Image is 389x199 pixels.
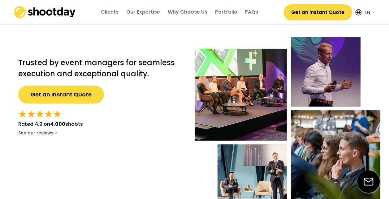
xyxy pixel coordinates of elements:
div: Rated 4.9 on shoots [18,121,83,128]
button: star [44,110,53,118]
button: star [53,110,62,118]
button: Get an Instant Quote [18,86,104,104]
div: Portfolio [215,9,237,15]
div: Clients [101,9,119,15]
img: Icon%20feather-globe%20%281%29.svg [355,9,361,15]
div: See our reviews > [18,130,57,136]
strong: 4,000 [50,121,65,128]
button: star [36,110,44,118]
div: FAQs [245,9,258,15]
button: Get an Instant Quote [283,4,352,20]
img: email-icon%20%281%29.svg [357,170,380,193]
div: Our Expertise [126,9,160,15]
button: star [18,110,27,118]
div: Why Choose Us [168,9,207,15]
button: star [27,110,36,118]
img: shootday_logo.png [14,6,76,18]
h2: Trusted by event managers for seamless execution and exceptional quality. [18,57,182,79]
